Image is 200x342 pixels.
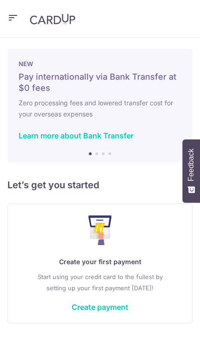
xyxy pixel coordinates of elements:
[72,302,128,312] a: Create payment
[182,139,200,203] button: Feedback - Show survey
[19,131,133,140] a: Learn more about Bank Transfer
[19,97,181,120] h6: Zero processing fees and lowered transfer cost for your overseas expenses
[19,60,181,68] p: NEW
[19,271,181,294] p: Start using your credit card to the fullest by setting up your first payment [DATE]!
[19,256,181,267] p: Create your first payment
[187,149,195,181] span: Feedback
[7,178,193,192] h5: Let’s get you started
[19,71,181,94] h5: Pay internationally via Bank Transfer at $0 fees
[30,14,75,25] img: CardUp
[88,215,112,245] img: Make Payment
